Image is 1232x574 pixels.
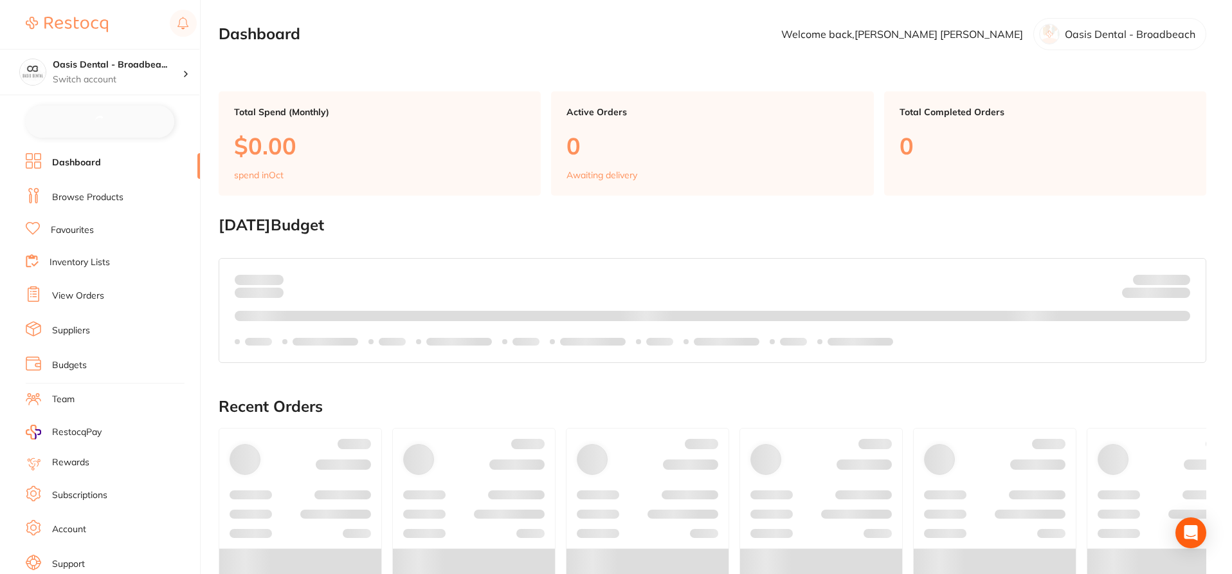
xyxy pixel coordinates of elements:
a: RestocqPay [26,425,102,440]
a: Budgets [52,359,87,372]
a: Inventory Lists [50,256,110,269]
p: Labels extended [293,337,358,347]
p: Total Completed Orders [900,107,1191,117]
p: Remaining: [1122,285,1190,301]
p: month [235,285,284,301]
h4: Oasis Dental - Broadbeach [53,59,183,71]
a: Rewards [52,456,89,469]
p: spend in Oct [234,170,284,180]
p: Labels extended [426,337,492,347]
p: Active Orders [566,107,858,117]
a: Team [52,393,75,406]
strong: $NaN [1165,273,1190,285]
h2: Dashboard [219,25,300,43]
a: Active Orders0Awaiting delivery [551,91,873,196]
div: Open Intercom Messenger [1175,517,1206,548]
p: Labels [780,337,807,347]
p: Welcome back, [PERSON_NAME] [PERSON_NAME] [781,28,1023,40]
p: Spent: [235,274,284,284]
img: Restocq Logo [26,17,108,32]
p: Awaiting delivery [566,170,637,180]
h2: Recent Orders [219,398,1206,416]
a: Favourites [51,224,94,237]
p: Budget: [1133,274,1190,284]
strong: $0.00 [1168,290,1190,301]
a: Suppliers [52,324,90,337]
a: Support [52,558,85,571]
p: 0 [900,133,1191,159]
p: Labels extended [694,337,759,347]
a: Dashboard [52,156,101,169]
a: Subscriptions [52,489,107,502]
p: Labels [512,337,539,347]
p: Oasis Dental - Broadbeach [1065,28,1195,40]
p: Labels [245,337,272,347]
img: RestocqPay [26,425,41,440]
span: RestocqPay [52,426,102,439]
a: Total Spend (Monthly)$0.00spend inOct [219,91,541,196]
img: Oasis Dental - Broadbeach [20,59,46,85]
strong: $0.00 [261,273,284,285]
p: $0.00 [234,133,525,159]
p: Switch account [53,73,183,86]
h2: [DATE] Budget [219,216,1206,234]
p: Labels extended [560,337,626,347]
a: Account [52,523,86,536]
p: Labels extended [828,337,893,347]
p: 0 [566,133,858,159]
a: View Orders [52,290,104,302]
a: Total Completed Orders0 [884,91,1206,196]
p: Total Spend (Monthly) [234,107,525,117]
p: Labels [646,337,673,347]
p: Labels [379,337,406,347]
a: Browse Products [52,191,123,204]
a: Restocq Logo [26,10,108,39]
